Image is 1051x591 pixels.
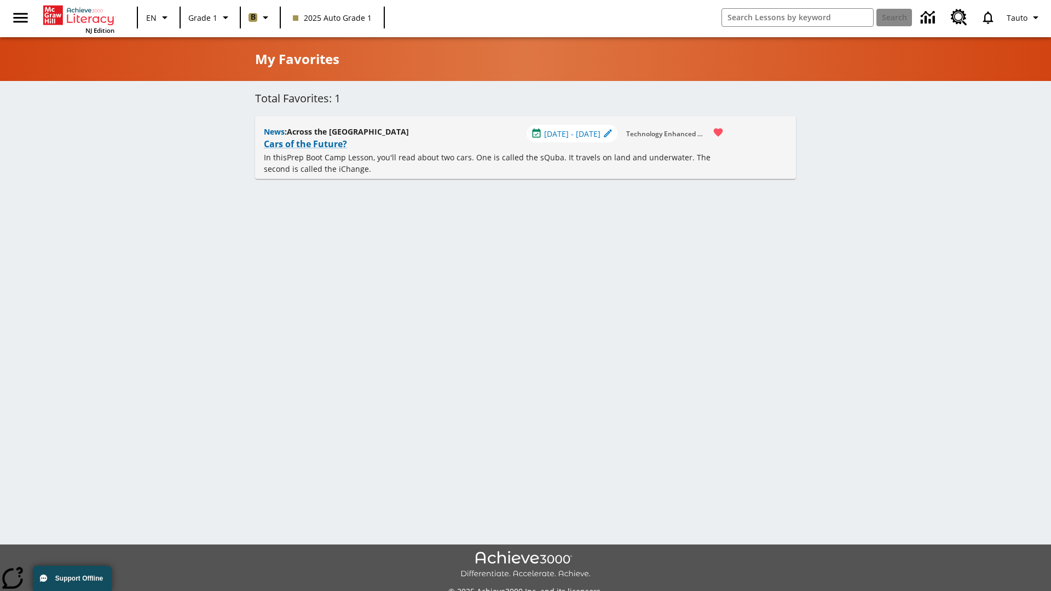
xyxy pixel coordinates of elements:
span: Support Offline [55,575,103,582]
span: : Across the [GEOGRAPHIC_DATA] [285,126,409,137]
span: Technology Enhanced Item [626,128,704,140]
a: Home [43,4,114,26]
button: Profile/Settings [1002,8,1047,27]
button: Remove from Favorites [706,120,730,144]
testabrev: Prep Boot Camp Lesson, you'll read about two cars. One is called the sQuba. It travels on land an... [264,152,711,174]
h5: My Favorites [255,50,339,68]
span: 2025 Auto Grade 1 [293,12,372,24]
div: Home [43,3,114,34]
span: B [251,10,256,24]
span: NJ Edition [85,26,114,34]
button: Open side menu [4,2,37,34]
button: Technology Enhanced Item [622,125,708,143]
a: Data Center [914,3,944,33]
img: Achieve3000 Differentiate Accelerate Achieve [460,551,591,579]
h6: Total Favorites: 1 [255,90,796,107]
a: Resource Center, Will open in new tab [944,3,974,32]
button: Language: EN, Select a language [141,8,176,27]
span: [DATE] - [DATE] [544,128,600,140]
a: Notifications [974,3,1002,32]
div: Jul 01 - Aug 01 Choose Dates [527,125,617,142]
input: search field [722,9,873,26]
span: News [264,126,285,137]
span: Tauto [1007,12,1027,24]
span: Grade 1 [188,12,217,24]
p: In this [264,152,730,175]
button: Grade: Grade 1, Select a grade [184,8,236,27]
button: Boost Class color is light brown. Change class color [244,8,276,27]
span: EN [146,12,157,24]
a: Cars of the Future? [264,136,347,152]
button: Support Offline [33,566,112,591]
